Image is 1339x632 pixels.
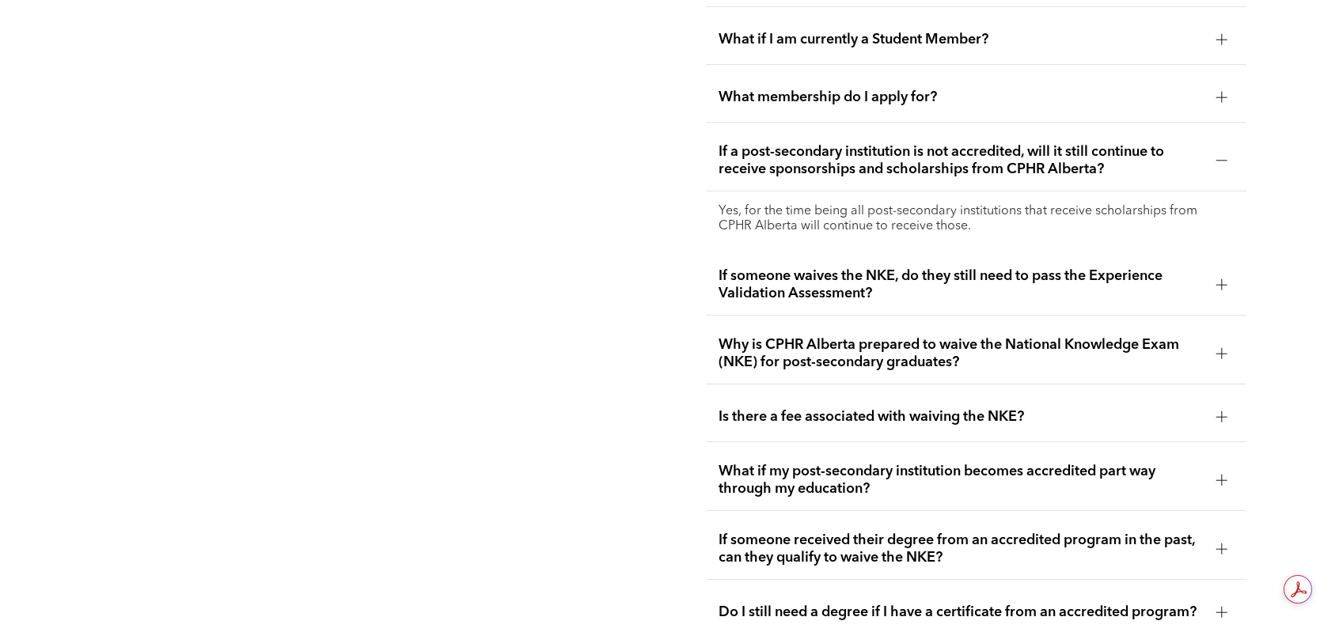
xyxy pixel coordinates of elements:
span: Do I still need a degree if I have a certificate from an accredited program? [719,604,1204,621]
span: If someone waives the NKE, do they still need to pass the Experience Validation Assessment? [719,267,1204,302]
span: Why is CPHR Alberta prepared to waive the National Knowledge Exam (NKE) for post-secondary gradua... [719,336,1204,371]
span: What membership do I apply for? [719,89,1204,106]
span: If a post-secondary institution is not accredited, will it still continue to receive sponsorships... [719,143,1204,178]
p: Yes, for the time being all post-secondary institutions that receive scholarships from CPHR Alber... [719,204,1234,234]
span: If someone received their degree from an accredited program in the past, can they qualify to waiv... [719,532,1204,566]
span: Is there a fee associated with waiving the NKE? [719,408,1204,426]
span: What if I am currently a Student Member? [719,31,1204,48]
span: What if my post-secondary institution becomes accredited part way through my education? [719,463,1204,498]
